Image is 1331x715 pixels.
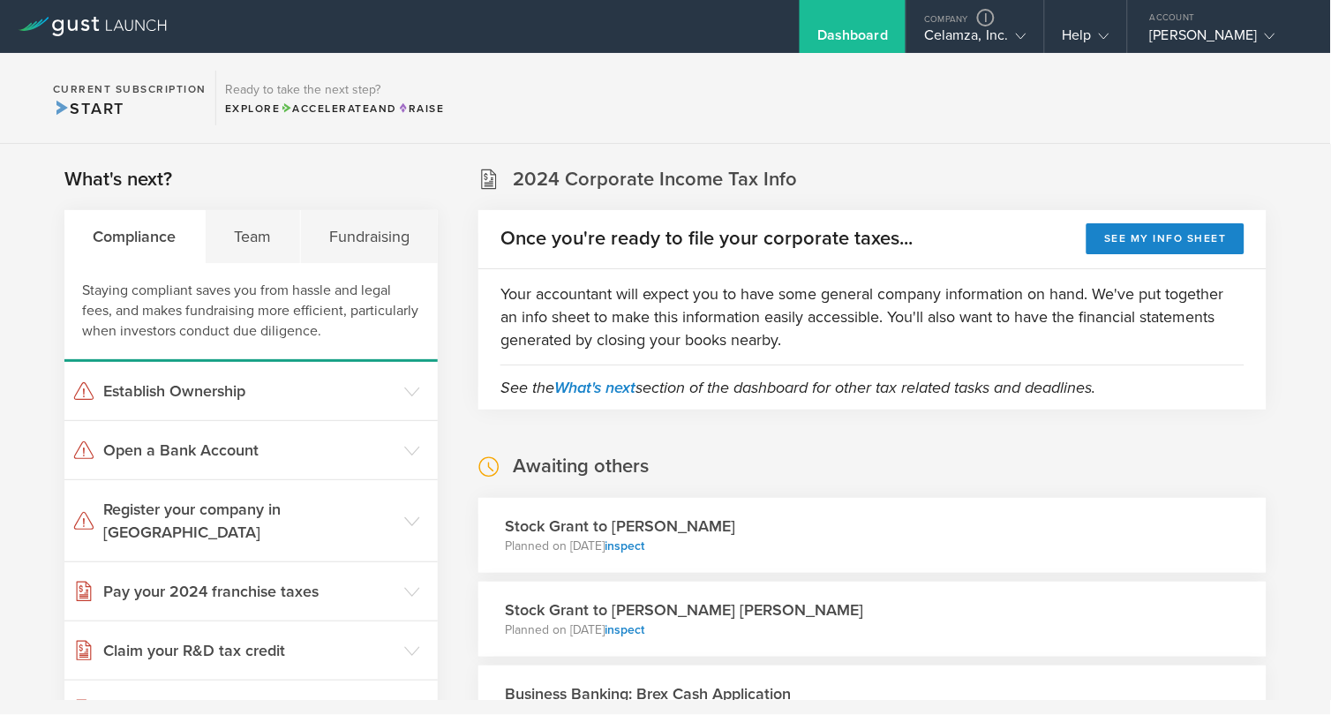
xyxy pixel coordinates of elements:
[53,84,207,94] h2: Current Subscription
[225,84,444,96] h3: Ready to take the next step?
[505,682,791,705] h3: Business Banking: Brex Cash Application
[215,71,453,125] div: Ready to take the next step?ExploreAccelerateandRaise
[281,102,371,115] span: Accelerate
[103,580,395,603] h3: Pay your 2024 franchise taxes
[1063,26,1109,53] div: Help
[225,101,444,117] div: Explore
[53,99,124,118] span: Start
[103,639,395,662] h3: Claim your R&D tax credit
[505,598,863,621] h3: Stock Grant to [PERSON_NAME] [PERSON_NAME]
[301,210,439,263] div: Fundraising
[64,210,206,263] div: Compliance
[1243,630,1331,715] iframe: Chat Widget
[605,622,644,637] a: inspect
[206,210,301,263] div: Team
[1150,26,1300,53] div: [PERSON_NAME]
[500,378,1095,397] em: See the section of the dashboard for other tax related tasks and deadlines.
[605,538,644,553] a: inspect
[817,26,888,53] div: Dashboard
[281,102,398,115] span: and
[505,515,735,538] h3: Stock Grant to [PERSON_NAME]
[397,102,444,115] span: Raise
[505,621,863,639] p: Planned on [DATE]
[103,498,395,544] h3: Register your company in [GEOGRAPHIC_DATA]
[64,167,172,192] h2: What's next?
[513,167,797,192] h2: 2024 Corporate Income Tax Info
[1087,223,1245,254] button: See my info sheet
[924,26,1026,53] div: Celamza, Inc.
[505,538,735,555] p: Planned on [DATE]
[500,226,913,252] h2: Once you're ready to file your corporate taxes...
[500,282,1245,351] p: Your accountant will expect you to have some general company information on hand. We've put toget...
[513,454,649,479] h2: Awaiting others
[554,378,635,397] a: What's next
[103,380,395,403] h3: Establish Ownership
[64,263,438,362] div: Staying compliant saves you from hassle and legal fees, and makes fundraising more efficient, par...
[103,439,395,462] h3: Open a Bank Account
